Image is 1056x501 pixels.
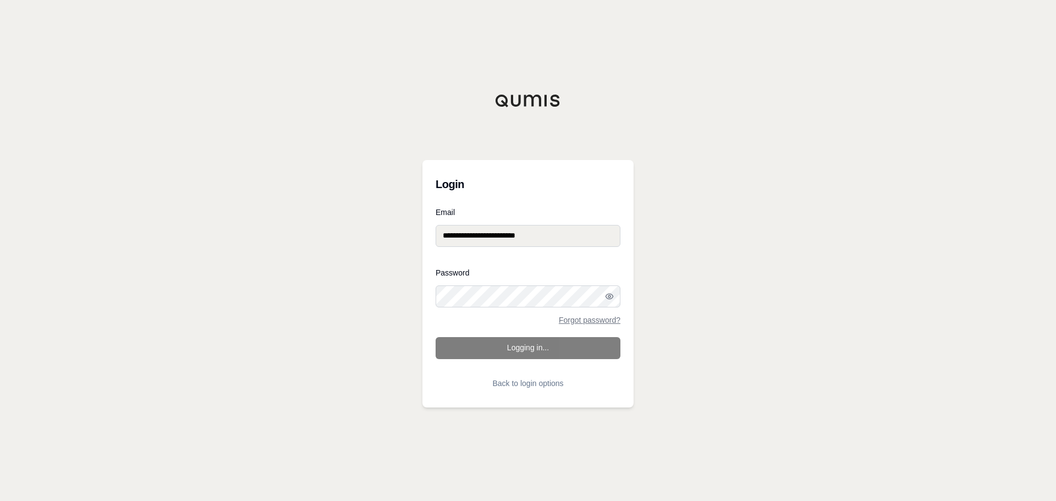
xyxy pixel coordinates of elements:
a: Forgot password? [559,316,620,324]
label: Email [436,208,620,216]
h3: Login [436,173,620,195]
button: Back to login options [436,372,620,394]
label: Password [436,269,620,277]
img: Qumis [495,94,561,107]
